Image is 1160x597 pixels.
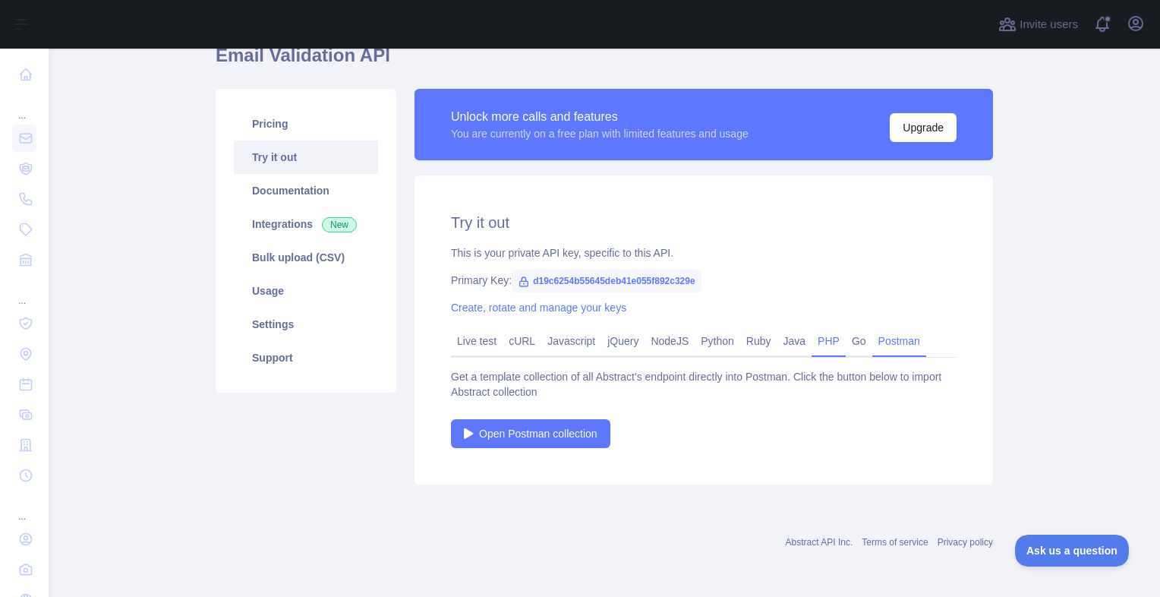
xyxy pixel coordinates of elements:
button: Invite users [995,12,1081,36]
a: Javascript [541,329,601,353]
a: NodeJS [645,329,695,353]
span: New [322,217,357,232]
div: Primary Key: [451,273,957,288]
a: jQuery [601,329,645,353]
div: You are currently on a free plan with limited features and usage [451,126,749,141]
a: Open Postman collection [451,419,610,448]
a: Documentation [234,174,378,207]
span: Open Postman collection [479,426,597,441]
a: Privacy policy [938,537,993,548]
a: Pricing [234,107,378,141]
a: Integrations New [234,207,378,241]
a: Settings [234,308,378,341]
div: Get a template collection of all Abstract's endpoint directly into Postman. Click the button belo... [451,369,957,400]
h2: Try it out [451,212,957,233]
a: Try it out [234,141,378,174]
div: Unlock more calls and features [451,108,749,126]
a: Support [234,341,378,374]
div: ... [12,276,36,307]
a: Go [846,329,872,353]
div: ... [12,91,36,122]
button: Upgrade [890,113,957,142]
a: Live test [451,329,503,353]
iframe: Toggle Customer Support [1015,535,1130,567]
span: Invite users [1020,16,1078,33]
a: Ruby [740,329,777,353]
a: Java [777,329,812,353]
a: Postman [872,329,926,353]
a: Python [695,329,740,353]
div: ... [12,492,36,523]
a: Usage [234,274,378,308]
a: Terms of service [862,537,928,548]
a: Create, rotate and manage your keys [451,302,626,314]
div: This is your private API key, specific to this API. [451,245,957,261]
a: Bulk upload (CSV) [234,241,378,274]
h1: Email Validation API [216,43,993,80]
span: d19c6254b55645deb41e055f892c329e [512,270,701,292]
a: cURL [503,329,541,353]
a: PHP [812,329,846,353]
a: Abstract API Inc. [786,537,853,548]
